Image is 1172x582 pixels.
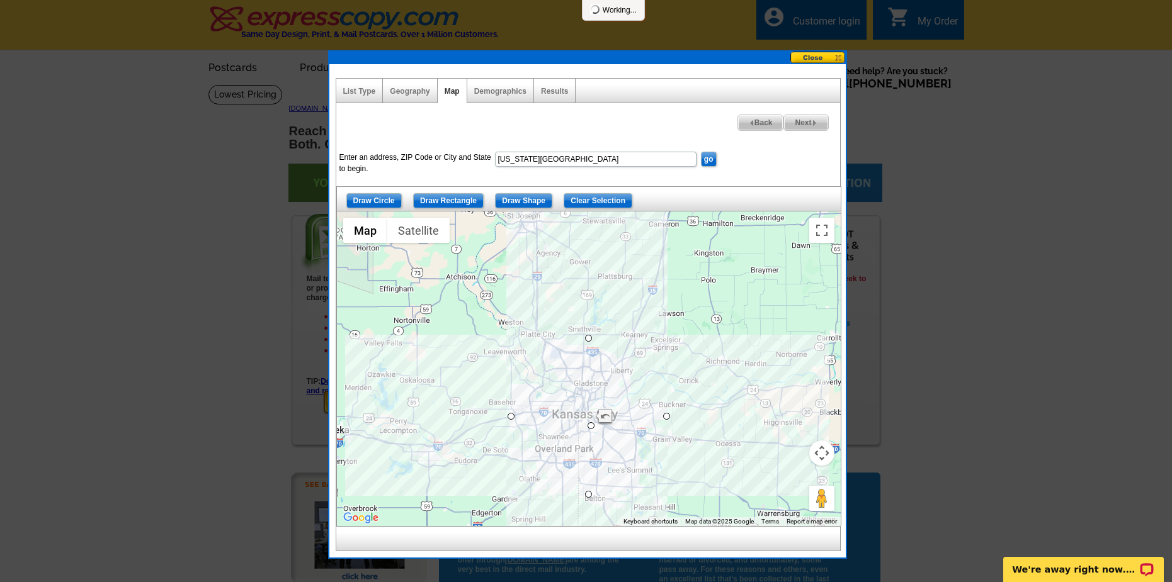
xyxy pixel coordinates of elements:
button: Drag Pegman onto the map to open Street View [809,486,834,511]
span: Map data ©2025 Google [685,518,754,525]
button: Undo last edit [595,409,613,426]
span: Next [784,115,828,130]
a: Results [541,87,568,96]
input: go [701,152,717,167]
a: Back [737,115,784,131]
a: Geography [390,87,430,96]
iframe: LiveChat chat widget [995,542,1172,582]
input: Draw Shape [495,193,552,208]
button: Map camera controls [809,440,834,466]
img: loading... [590,4,600,14]
a: Demographics [474,87,526,96]
span: Back [738,115,783,130]
button: Keyboard shortcuts [623,517,678,526]
label: Enter an address, ZIP Code or City and State to begin. [339,152,494,174]
img: Google [340,510,382,526]
input: Draw Rectangle [413,193,484,208]
a: Report a map error [787,518,837,525]
a: Open this area in Google Maps (opens a new window) [340,510,382,526]
input: Draw Circle [346,193,402,208]
button: Show satellite imagery [387,218,450,243]
a: Map [445,87,460,96]
input: Clear Selection [564,193,632,208]
button: Toggle fullscreen view [809,218,834,243]
img: button-prev-arrow-gray.png [749,120,754,126]
a: List Type [343,87,376,96]
img: button-next-arrow-gray.png [812,120,817,126]
a: Next [783,115,828,131]
button: Show street map [343,218,387,243]
a: Terms (opens in new tab) [761,518,779,525]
